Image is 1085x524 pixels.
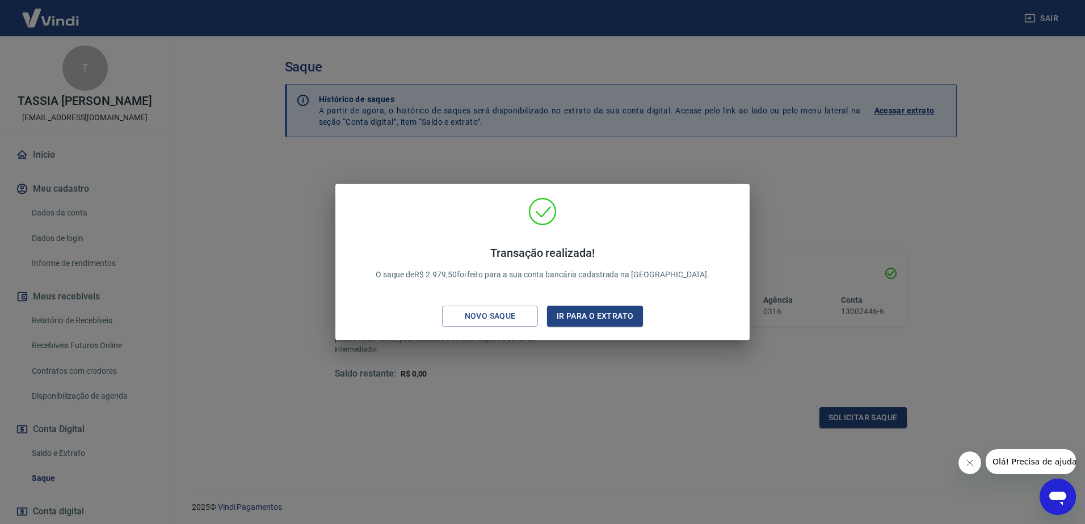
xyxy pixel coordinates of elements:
[986,449,1076,474] iframe: Mensagem da empresa
[376,246,710,281] p: O saque de R$ 2.979,50 foi feito para a sua conta bancária cadastrada na [GEOGRAPHIC_DATA].
[451,309,529,323] div: Novo saque
[1040,479,1076,515] iframe: Botão para abrir a janela de mensagens
[958,451,981,474] iframe: Fechar mensagem
[442,306,538,327] button: Novo saque
[7,8,95,17] span: Olá! Precisa de ajuda?
[376,246,710,260] h4: Transação realizada!
[547,306,643,327] button: Ir para o extrato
